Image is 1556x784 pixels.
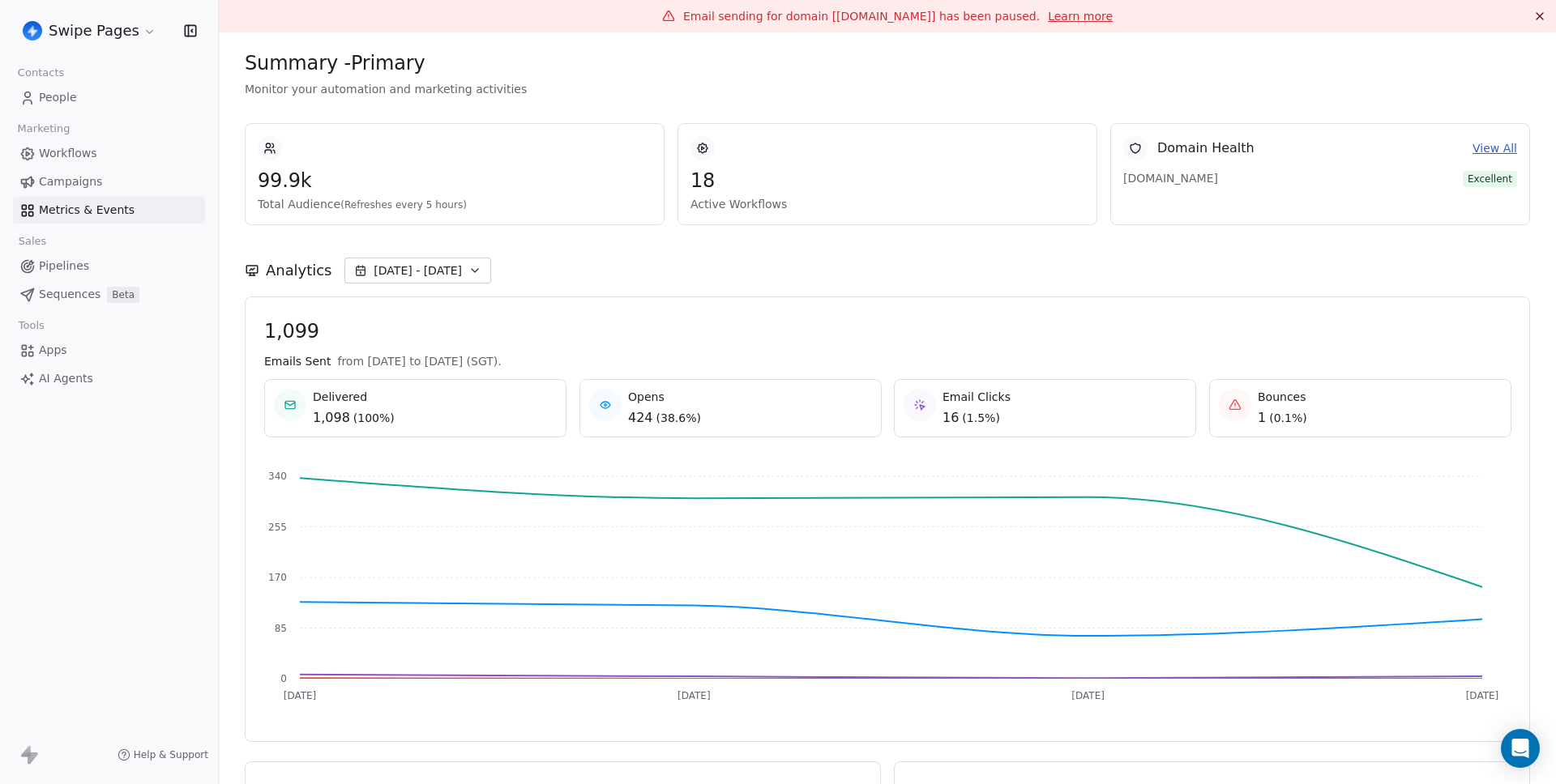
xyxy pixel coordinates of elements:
tspan: 255 [268,522,287,533]
span: Campaigns [39,173,102,190]
a: Apps [13,337,205,364]
img: user_01J93QE9VH11XXZQZDP4TWZEES.jpg [23,21,42,40]
span: 18 [690,168,1084,193]
a: Workflows [13,140,205,167]
tspan: 85 [275,623,287,634]
span: 99.9k [258,168,652,193]
span: Monitor your automation and marketing activities [245,81,1530,97]
span: AI Agents [39,370,93,387]
span: Opens [628,389,701,405]
a: Metrics & Events [13,197,205,224]
span: Apps [39,342,67,359]
span: [DOMAIN_NAME] [1123,170,1237,186]
span: 1,099 [264,319,1511,343]
span: Email Clicks [943,389,1011,405]
span: Excellent [1463,171,1517,187]
span: from [DATE] to [DATE] (SGT). [337,353,501,369]
span: Analytics [266,260,331,281]
a: View All [1473,140,1517,157]
span: Metrics & Events [39,202,135,219]
tspan: [DATE] [284,690,317,701]
span: (Refreshes every 5 hours) [340,199,467,211]
tspan: 0 [280,673,287,684]
span: Pipelines [39,258,89,275]
span: Emails Sent [264,353,331,369]
a: Help & Support [118,748,208,761]
span: ( 1.5% ) [962,410,1000,426]
button: Swipe Pages [19,17,160,45]
tspan: [DATE] [678,690,711,701]
span: Sales [11,229,53,254]
a: People [13,84,205,111]
tspan: [DATE] [1071,690,1105,701]
span: Beta [107,287,139,303]
a: Campaigns [13,168,205,195]
tspan: 170 [268,572,287,583]
span: Domain Health [1157,138,1255,158]
span: 1 [1258,408,1266,428]
span: Bounces [1258,389,1307,405]
span: 16 [943,408,959,428]
span: Workflows [39,145,97,162]
span: ( 100% ) [353,410,395,426]
span: Contacts [11,61,71,85]
span: Help & Support [134,748,208,761]
span: ( 38.6% ) [656,410,700,426]
span: [DATE] - [DATE] [374,262,462,279]
a: SequencesBeta [13,281,205,308]
span: 424 [628,408,653,428]
span: Sequences [39,286,100,303]
span: Marketing [11,117,77,141]
div: Open Intercom Messenger [1501,729,1540,768]
a: Pipelines [13,253,205,279]
span: Email sending for domain [[DOMAIN_NAME]] has been paused. [683,10,1040,23]
span: Swipe Pages [49,20,139,41]
span: 1,098 [313,408,350,428]
tspan: 340 [268,471,287,482]
tspan: [DATE] [1466,690,1499,701]
span: ( 0.1% ) [1269,410,1307,426]
span: Total Audience [258,196,652,212]
span: Tools [11,313,51,338]
span: Active Workflows [690,196,1084,212]
a: Learn more [1048,8,1113,24]
span: Delivered [313,389,395,405]
span: Summary - Primary [245,51,425,75]
button: [DATE] - [DATE] [344,258,491,283]
span: People [39,89,77,106]
a: AI Agents [13,365,205,392]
